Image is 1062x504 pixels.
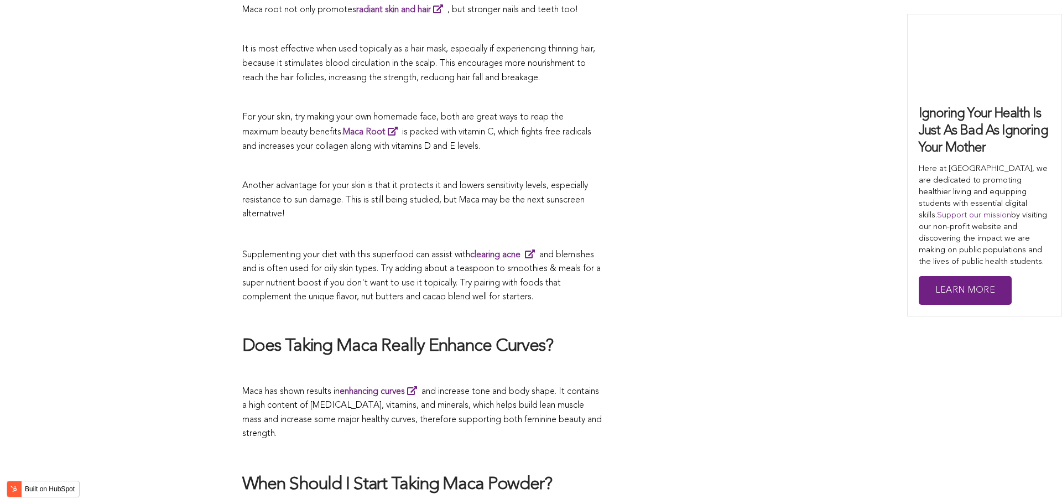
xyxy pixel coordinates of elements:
a: clearing acne [470,251,539,259]
h2: Does Taking Maca Really Enhance Curves? [242,335,602,358]
span: Maca has shown results in and increase tone and body shape. It contains a high content of [MEDICA... [242,387,602,439]
a: radiant skin and hair [356,6,447,14]
h2: When Should I Start Taking Maca Powder? [242,474,602,497]
span: It is most effective when used topically as a hair mask, especially if experiencing thinning hair... [242,45,595,82]
button: Built on HubSpot [7,481,80,497]
strong: enhancing curves [340,387,405,396]
strong: clearing acne [470,251,520,259]
span: Another advantage for your skin is that it protects it and lowers sensitivity levels, especially ... [242,181,588,219]
span: Maca Root [343,128,386,137]
label: Built on HubSpot [20,482,79,496]
iframe: Chat Widget [1007,451,1062,504]
span: is packed with vitamin C, which fights free radicals and increases your collagen along with vitam... [242,128,591,151]
a: Learn More [919,276,1012,305]
span: For your skin, try making your own homemade face, both are great ways to reap the maximum beauty ... [242,113,564,137]
a: Maca Root [343,128,402,137]
a: enhancing curves [340,387,421,396]
span: Maca root not only promotes , but stronger nails and teeth too! [242,6,578,14]
span: Supplementing your diet with this superfood can assist with and blemishes and is often used for o... [242,251,601,302]
img: HubSpot sprocket logo [7,482,20,496]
